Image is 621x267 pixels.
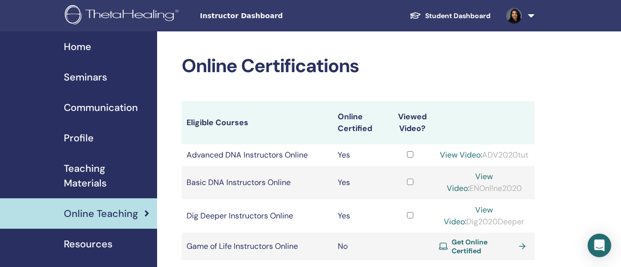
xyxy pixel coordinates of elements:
img: graduation-cap-white.svg [409,11,421,20]
span: Instructor Dashboard [200,11,347,21]
h2: Online Certifications [182,55,535,78]
td: Dig Deeper Instructors Online [182,199,333,233]
a: View Video: [447,171,493,193]
td: Game of Life Instructors Online [182,233,333,260]
span: Communication [64,100,138,115]
td: No [333,233,386,260]
div: Open Intercom Messenger [588,234,611,257]
span: Home [64,39,91,54]
a: View Video: [444,205,493,227]
td: Yes [333,199,386,233]
span: Get Online Certified [452,238,515,255]
th: Viewed Video? [386,101,434,144]
td: Basic DNA Instructors Online [182,166,333,199]
a: Get Online Certified [439,238,530,255]
a: View Video: [440,150,482,160]
td: Advanced DNA Instructors Online [182,144,333,166]
div: Dig2020Deeper [439,204,530,228]
div: ENOnl!ne2020 [439,171,530,194]
span: Teaching Materials [64,161,149,190]
img: logo.png [65,5,182,27]
span: Profile [64,131,94,145]
th: Eligible Courses [182,101,333,144]
img: default.jpg [506,8,522,24]
span: Online Teaching [64,206,138,221]
a: Student Dashboard [402,7,498,25]
th: Online Certified [333,101,386,144]
td: Yes [333,144,386,166]
span: Seminars [64,70,107,84]
div: ADV2020tut [439,149,530,161]
td: Yes [333,166,386,199]
span: Resources [64,237,112,251]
